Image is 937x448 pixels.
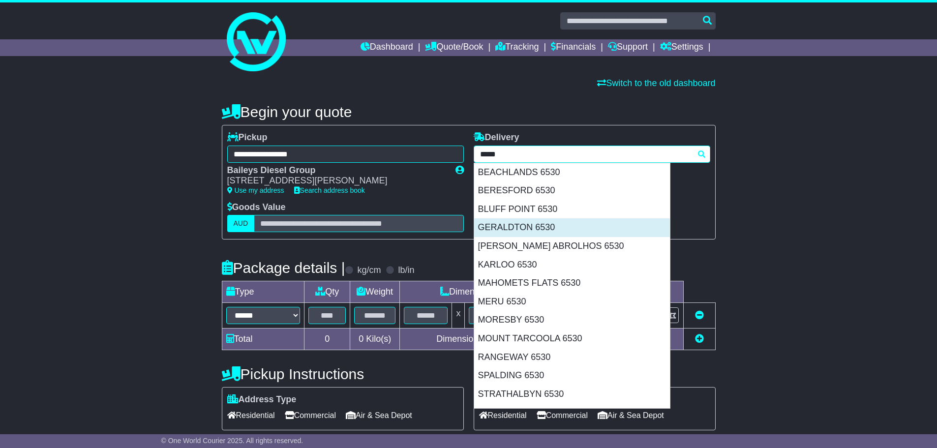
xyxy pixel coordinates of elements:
[361,39,413,56] a: Dashboard
[474,385,670,404] div: STRATHALBYN 6530
[227,408,275,423] span: Residential
[400,329,582,350] td: Dimensions in Centimetre(s)
[222,366,464,382] h4: Pickup Instructions
[452,303,465,329] td: x
[474,403,670,422] div: [GEOGRAPHIC_DATA] 6530
[495,39,539,56] a: Tracking
[537,408,588,423] span: Commercial
[474,237,670,256] div: [PERSON_NAME] ABROLHOS 6530
[227,202,286,213] label: Goods Value
[346,408,412,423] span: Air & Sea Depot
[551,39,596,56] a: Financials
[474,146,710,163] typeahead: Please provide city
[285,408,336,423] span: Commercial
[474,218,670,237] div: GERALDTON 6530
[161,437,303,445] span: © One World Courier 2025. All rights reserved.
[294,186,365,194] a: Search address book
[474,348,670,367] div: RANGEWAY 6530
[350,329,400,350] td: Kilo(s)
[474,293,670,311] div: MERU 6530
[222,281,304,303] td: Type
[227,176,446,186] div: [STREET_ADDRESS][PERSON_NAME]
[425,39,483,56] a: Quote/Book
[400,281,582,303] td: Dimensions (L x W x H)
[227,186,284,194] a: Use my address
[474,132,519,143] label: Delivery
[598,408,664,423] span: Air & Sea Depot
[474,181,670,200] div: BERESFORD 6530
[474,366,670,385] div: SPALDING 6530
[227,215,255,232] label: AUD
[695,334,704,344] a: Add new item
[398,265,414,276] label: lb/in
[350,281,400,303] td: Weight
[304,329,350,350] td: 0
[608,39,648,56] a: Support
[357,265,381,276] label: kg/cm
[474,274,670,293] div: MAHOMETS FLATS 6530
[474,200,670,219] div: BLUFF POINT 6530
[474,163,670,182] div: BEACHLANDS 6530
[304,281,350,303] td: Qty
[227,394,297,405] label: Address Type
[479,408,527,423] span: Residential
[222,260,345,276] h4: Package details |
[660,39,703,56] a: Settings
[227,165,446,176] div: Baileys Diesel Group
[474,311,670,329] div: MORESBY 6530
[597,78,715,88] a: Switch to the old dashboard
[359,334,363,344] span: 0
[227,132,268,143] label: Pickup
[695,310,704,320] a: Remove this item
[474,256,670,274] div: KARLOO 6530
[222,329,304,350] td: Total
[474,329,670,348] div: MOUNT TARCOOLA 6530
[222,104,716,120] h4: Begin your quote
